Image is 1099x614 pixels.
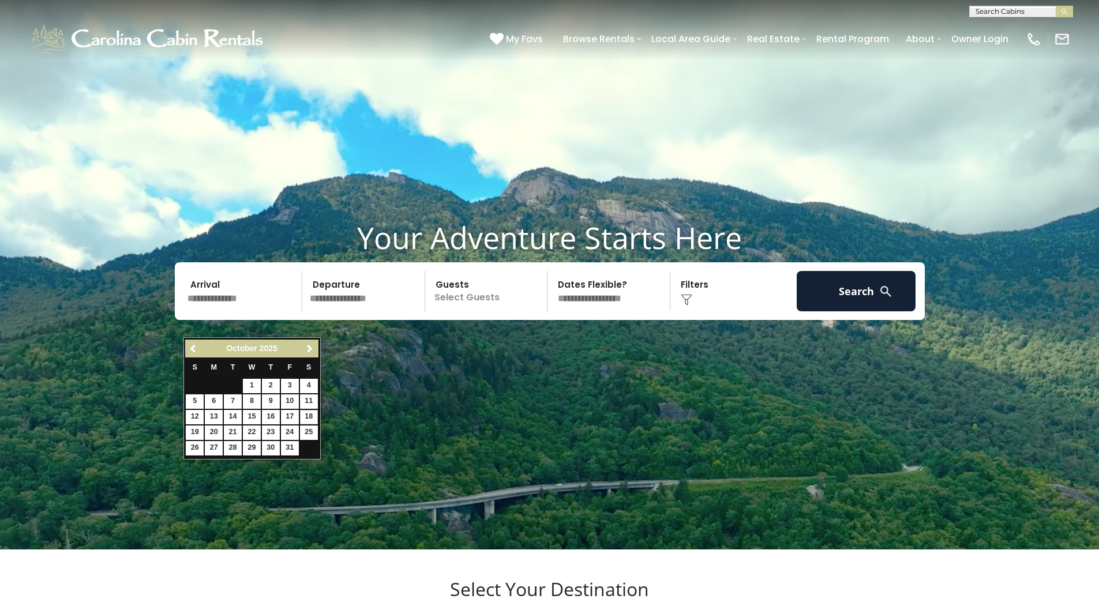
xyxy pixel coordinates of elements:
a: 17 [281,410,299,424]
img: filter--v1.png [681,294,692,306]
a: 9 [262,394,280,409]
a: 23 [262,425,280,440]
a: 13 [205,410,223,424]
a: Next [303,341,317,356]
a: Previous [186,341,201,356]
a: Local Area Guide [646,29,736,49]
a: 6 [205,394,223,409]
span: Thursday [269,363,273,371]
img: phone-regular-white.png [1026,31,1042,47]
a: 26 [186,441,204,455]
a: 25 [300,425,318,440]
span: My Favs [506,32,543,46]
span: 2025 [260,344,277,353]
a: 27 [205,441,223,455]
a: Real Estate [741,29,805,49]
img: mail-regular-white.png [1054,31,1070,47]
a: 14 [224,410,242,424]
a: 1 [243,379,261,393]
a: 12 [186,410,204,424]
a: 4 [300,379,318,393]
a: 22 [243,425,261,440]
img: White-1-1-2.png [29,22,268,56]
button: Search [797,271,916,311]
span: Previous [189,344,198,353]
img: search-regular-white.png [879,284,893,299]
span: Sunday [193,363,197,371]
a: 2 [262,379,280,393]
span: Saturday [306,363,311,371]
p: Select Guests [429,271,547,311]
span: October [226,344,257,353]
a: Rental Program [811,29,895,49]
a: 3 [281,379,299,393]
a: Browse Rentals [557,29,640,49]
a: 5 [186,394,204,409]
a: 19 [186,425,204,440]
a: About [900,29,940,49]
a: Owner Login [946,29,1014,49]
a: 10 [281,394,299,409]
a: 31 [281,441,299,455]
a: 18 [300,410,318,424]
span: Tuesday [231,363,235,371]
span: Monday [211,363,217,371]
a: 11 [300,394,318,409]
a: 24 [281,425,299,440]
span: Friday [287,363,292,371]
a: 29 [243,441,261,455]
a: 16 [262,410,280,424]
h1: Your Adventure Starts Here [9,220,1090,255]
span: Wednesday [249,363,256,371]
a: 21 [224,425,242,440]
a: 28 [224,441,242,455]
a: My Favs [490,32,546,47]
a: 8 [243,394,261,409]
a: 20 [205,425,223,440]
span: Next [305,344,314,353]
a: 30 [262,441,280,455]
a: 15 [243,410,261,424]
a: 7 [224,394,242,409]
